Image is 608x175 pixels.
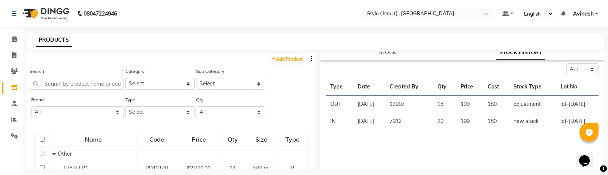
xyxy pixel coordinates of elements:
[576,145,600,167] iframe: chat widget
[31,96,44,103] label: Brand
[496,46,545,60] a: STOCK HISTORY
[196,96,203,103] label: Qty
[58,150,72,157] span: Other
[125,68,144,75] label: Category
[509,96,556,113] td: adjustment
[221,132,244,146] div: Qty
[36,33,72,47] a: PRODUCTS
[146,165,168,172] span: PD13140
[270,54,305,63] a: Add Product
[196,68,224,75] label: Sub Category
[379,49,396,56] a: STOCK
[245,132,277,146] div: Size
[125,96,135,103] label: Type
[353,78,385,96] th: Date
[456,96,483,113] td: 199
[456,113,483,130] td: 199
[483,78,509,96] th: Cost
[556,113,598,130] td: lot-[DATE]
[433,78,456,96] th: Qty
[483,113,509,130] td: 180
[456,78,483,96] th: Price
[187,165,211,172] span: ₹2,000.00
[64,165,88,172] span: [DATE] P1
[385,78,433,96] th: Created By
[52,150,58,157] span: Collapse Row
[177,132,220,146] div: Price
[278,132,307,146] div: Type
[433,96,456,113] td: 15
[433,113,456,130] td: 20
[51,132,136,146] div: Name
[253,165,269,172] span: 500 ml
[230,165,236,172] span: 14
[385,113,433,130] td: 7912
[326,113,353,130] td: IN
[483,96,509,113] td: 180
[291,165,294,172] span: R
[353,96,385,113] td: [DATE]
[326,96,353,113] td: OUT
[385,96,433,113] td: 13907
[556,78,598,96] th: Lot No
[260,150,262,157] span: -
[509,78,556,96] th: Stock Type
[353,113,385,130] td: [DATE]
[30,68,44,75] label: Search
[573,10,594,18] span: Avinash
[556,96,598,113] td: lot-[DATE]
[509,113,556,130] td: new stock
[84,3,117,24] b: 08047224946
[19,3,71,24] img: logo
[30,78,124,90] input: Search by product name or code
[326,78,353,96] th: Type
[137,132,177,146] div: Code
